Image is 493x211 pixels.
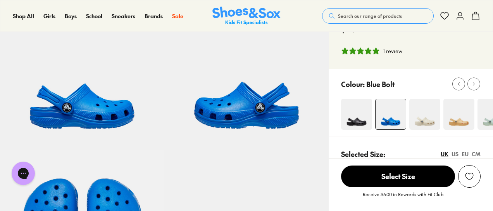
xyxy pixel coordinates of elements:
div: 1 review [383,47,402,55]
a: Girls [43,12,55,20]
a: Shoes & Sox [212,7,281,26]
button: Search our range of products [322,8,434,24]
div: UK [441,150,448,158]
a: School [86,12,102,20]
img: SNS_Logo_Responsive.svg [212,7,281,26]
a: Brands [145,12,163,20]
button: Select Size [341,165,455,188]
a: Sneakers [112,12,135,20]
a: Boys [65,12,77,20]
span: Search our range of products [338,12,402,19]
img: 4-538764_1 [443,99,474,130]
a: Shop All [13,12,34,20]
p: Receive $6.00 in Rewards with Fit Club [363,191,443,205]
img: 4-548428_1 [376,99,406,129]
div: CM [472,150,481,158]
a: Sale [172,12,183,20]
button: Add to Wishlist [458,165,481,188]
p: Blue Bolt [366,79,395,89]
iframe: Gorgias live chat messenger [8,159,39,188]
button: 5 stars, 1 ratings [341,47,402,55]
div: US [452,150,459,158]
img: 4-502770_1 [409,99,440,130]
p: Selected Size: [341,149,385,159]
div: EU [462,150,469,158]
p: Colour: [341,79,365,89]
img: 4-493664_1 [341,99,372,130]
